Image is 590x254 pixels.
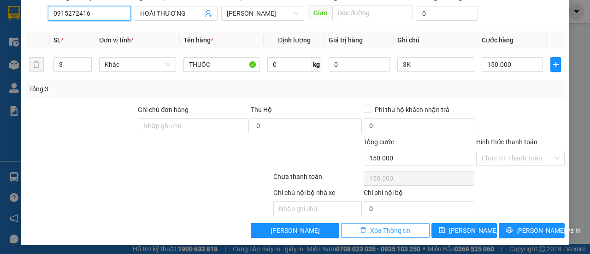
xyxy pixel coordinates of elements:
[499,223,565,238] button: printer[PERSON_NAME] và In
[449,225,498,236] span: [PERSON_NAME]
[53,36,61,44] span: SL
[439,227,445,234] span: save
[550,57,561,72] button: plus
[273,201,362,216] input: Nhập ghi chú
[312,57,321,72] span: kg
[29,84,229,94] div: Tổng: 3
[364,138,394,146] span: Tổng cước
[278,36,311,44] span: Định lượng
[506,227,513,234] span: printer
[183,57,260,72] input: VD: Bàn, Ghế
[482,36,513,44] span: Cước hàng
[29,57,44,72] button: delete
[341,223,430,238] button: deleteXóa Thông tin
[397,57,474,72] input: Ghi Chú
[308,6,332,20] span: Giao
[271,225,320,236] span: [PERSON_NAME]
[227,6,299,20] span: VP Quy Đạt
[371,105,453,115] span: Phí thu hộ khách nhận trả
[551,61,560,68] span: plus
[332,6,413,20] input: Dọc đường
[364,188,475,201] div: Chi phí nội bộ
[516,225,581,236] span: [PERSON_NAME] và In
[251,106,272,113] span: Thu Hộ
[417,6,478,21] input: Cước giao hàng
[273,188,362,201] div: Ghi chú nội bộ nhà xe
[105,58,171,71] span: Khác
[360,227,366,234] span: delete
[183,36,213,44] span: Tên hàng
[394,31,478,49] th: Ghi chú
[476,138,537,146] label: Hình thức thanh toán
[431,223,497,238] button: save[PERSON_NAME]
[205,10,212,17] span: user-add
[272,171,363,188] div: Chưa thanh toán
[329,36,363,44] span: Giá trị hàng
[138,106,189,113] label: Ghi chú đơn hàng
[251,223,339,238] button: [PERSON_NAME]
[99,36,134,44] span: Đơn vị tính
[370,225,410,236] span: Xóa Thông tin
[329,57,390,72] input: 0
[138,118,249,133] input: Ghi chú đơn hàng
